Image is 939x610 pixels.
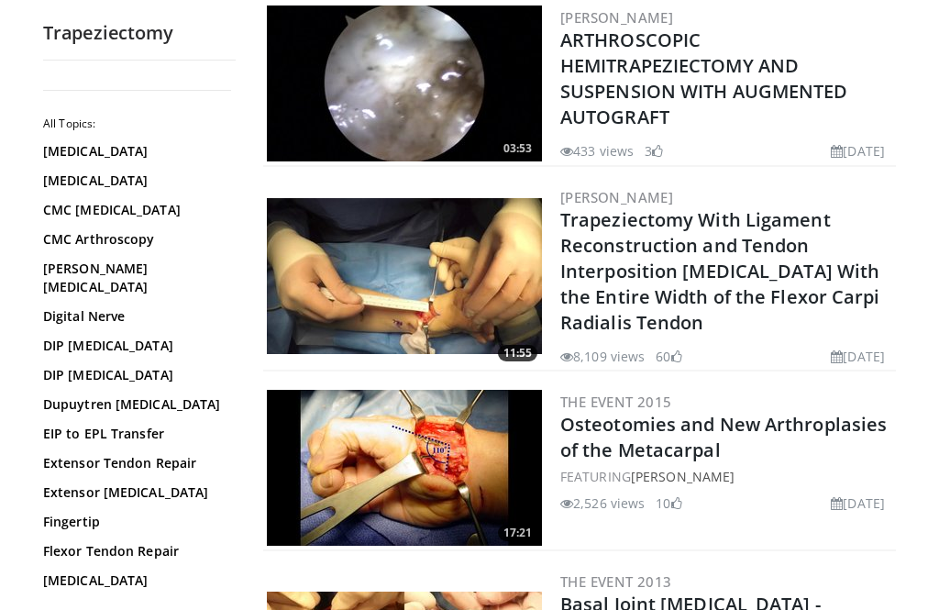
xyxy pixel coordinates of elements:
li: [DATE] [831,141,885,161]
img: bd4dadc6-7a92-43e0-9ec0-1b5ef2ab97ac.300x170_q85_crop-smart_upscale.jpg [267,198,542,354]
a: The Event 2015 [560,393,672,411]
span: 17:21 [498,525,537,541]
div: FEATURING [560,467,892,486]
a: Trapeziectomy With Ligament Reconstruction and Tendon Interposition [MEDICAL_DATA] With the Entir... [560,207,880,335]
a: The Event 2013 [560,572,672,591]
a: [PERSON_NAME] [560,188,673,206]
li: 60 [656,347,681,366]
a: Flexor Tendon Repair [43,542,226,560]
img: 7cb75155-94a0-479d-99c9-4ae2e6144448.300x170_q85_crop-smart_upscale.jpg [267,390,542,546]
a: [PERSON_NAME][MEDICAL_DATA] [43,260,226,296]
h2: Trapeziectomy [43,21,236,45]
a: ARTHROSCOPIC HEMITRAPEZIECTOMY AND SUSPENSION WITH AUGMENTED AUTOGRAFT [560,28,848,129]
h2: All Topics: [43,116,231,131]
a: Extensor [MEDICAL_DATA] [43,483,226,502]
a: 11:55 [267,198,542,354]
li: 3 [645,141,663,161]
li: 8,109 views [560,347,645,366]
a: CMC Arthroscopy [43,230,226,249]
li: 2,526 views [560,494,645,513]
img: 3230ffac-0605-46da-84f8-aa667db1834c.300x170_q85_crop-smart_upscale.jpg [267,6,542,161]
a: DIP [MEDICAL_DATA] [43,337,226,355]
a: Extensor Tendon Repair [43,454,226,472]
a: [MEDICAL_DATA] [43,172,226,190]
a: 03:53 [267,6,542,161]
span: 11:55 [498,345,537,361]
a: DIP [MEDICAL_DATA] [43,366,226,384]
a: [MEDICAL_DATA] [43,571,226,590]
a: Digital Nerve [43,307,226,326]
li: 433 views [560,141,634,161]
a: CMC [MEDICAL_DATA] [43,201,226,219]
a: [MEDICAL_DATA] [43,142,226,161]
li: 10 [656,494,681,513]
span: 03:53 [498,140,537,157]
a: EIP to EPL Transfer [43,425,226,443]
a: Osteotomies and New Arthroplasies of the Metacarpal [560,412,887,462]
a: [PERSON_NAME] [631,468,735,485]
a: [PERSON_NAME] [560,8,673,27]
li: [DATE] [831,347,885,366]
a: 17:21 [267,390,542,546]
li: [DATE] [831,494,885,513]
a: Dupuytren [MEDICAL_DATA] [43,395,226,414]
a: Fingertip [43,513,226,531]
